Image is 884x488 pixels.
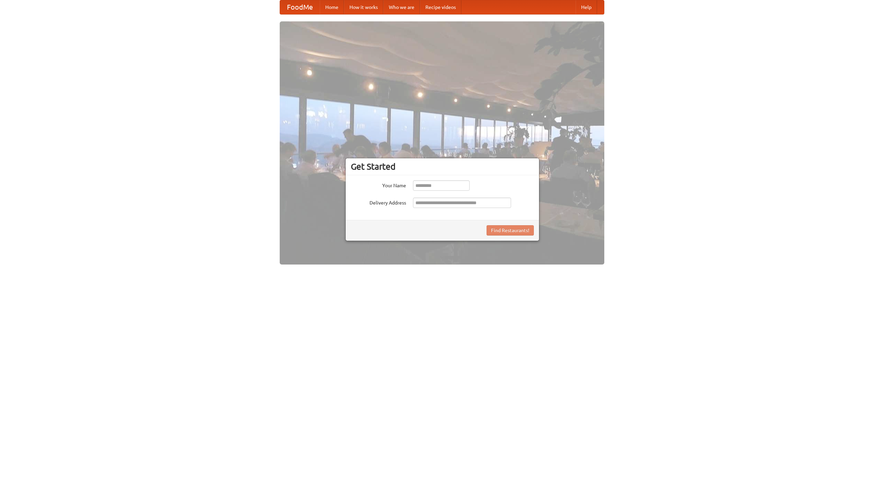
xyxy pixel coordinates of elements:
label: Your Name [351,180,406,189]
button: Find Restaurants! [487,225,534,236]
label: Delivery Address [351,198,406,206]
a: How it works [344,0,383,14]
a: Help [576,0,597,14]
a: Recipe videos [420,0,461,14]
a: FoodMe [280,0,320,14]
h3: Get Started [351,161,534,172]
a: Home [320,0,344,14]
a: Who we are [383,0,420,14]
